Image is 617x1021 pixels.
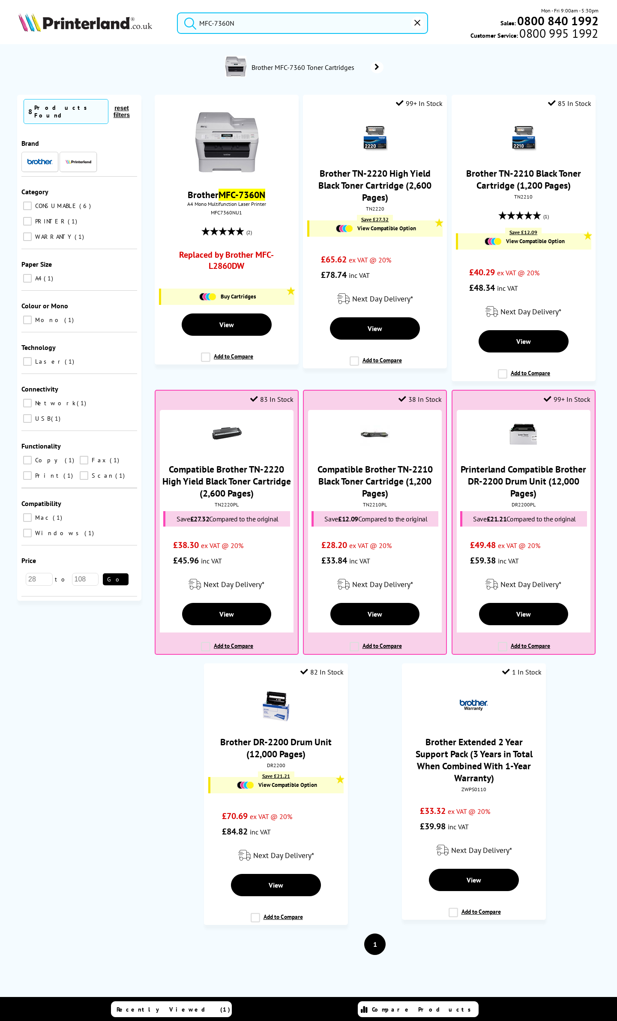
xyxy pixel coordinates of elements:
span: Next Day Delivery* [500,307,561,316]
label: Add to Compare [498,369,550,386]
span: 1 [77,399,88,407]
img: brother-mfc7360-front-thumb.jpg [195,110,259,174]
span: £33.32 [420,805,446,816]
span: Windows [33,529,84,537]
input: Scan 1 [80,471,88,480]
span: 1 [63,472,75,479]
span: ex VAT @ 20% [448,807,490,816]
span: CONSUMABLE [33,202,78,210]
a: View Compatible Option [215,781,339,789]
div: modal_delivery [307,287,443,311]
span: inc VAT [498,557,519,565]
span: Sales: [500,19,516,27]
span: Scan [90,472,114,479]
img: Brother-TN_2210-Toner-Packaging-New-Small.png [509,123,539,153]
span: Compare Products [372,1006,476,1013]
img: Cartridges [485,238,502,245]
span: View [368,324,382,333]
span: £12.09 [338,515,358,523]
span: View Compatible Option [258,781,317,789]
span: Colour or Mono [21,301,68,310]
span: A4 Mono Multifunction Laser Printer [159,201,294,207]
span: Next Day Delivery* [352,294,413,304]
a: View [330,603,419,625]
input: Search product or [177,12,428,34]
input: Fax 1 [80,456,88,464]
div: TN2220 [309,205,440,212]
span: 1 [64,316,76,324]
input: WARRANTY 1 [23,232,32,241]
input: CONSUMABLE 6 [23,202,32,210]
div: modal_delivery [160,572,294,596]
span: inc VAT [448,822,469,831]
img: 11312230-small.jpg [509,419,539,449]
span: Next Day Delivery* [204,579,264,589]
div: modal_delivery [456,300,591,324]
span: 1 [51,415,63,422]
div: 83 In Stock [250,395,294,404]
input: Network 1 [23,399,32,407]
span: 1 [75,233,86,241]
div: Save Compared to the original [460,511,587,527]
span: inc VAT [349,557,370,565]
span: 1 [84,529,96,537]
div: 82 In Stock [300,668,344,676]
a: View [182,603,271,625]
span: 1 [110,456,121,464]
a: Compare Products [358,1001,479,1017]
div: 99+ In Stock [396,99,443,108]
span: 1 [65,358,76,365]
div: Products Found [34,104,104,119]
a: View Compatible Option [462,238,587,245]
span: View [219,610,234,618]
span: Paper Size [21,260,52,268]
span: 1 [53,514,64,521]
img: Cartridges [237,781,254,789]
span: (1) [543,208,549,225]
input: Mac 1 [23,513,32,522]
span: ex VAT @ 20% [498,541,540,550]
span: Laser [33,358,64,365]
span: £48.34 [469,282,495,293]
span: Category [21,187,48,196]
a: Brother TN-2220 High Yield Black Toner Cartridge (2,600 Pages) [318,167,431,203]
img: Brother-TN_2220-Toner-Packaging-New-Small.png [360,123,390,153]
span: Network [33,399,76,407]
input: Laser 1 [23,357,32,366]
a: View [479,603,568,625]
span: 6 [79,202,93,210]
a: View [231,874,321,896]
span: £38.30 [173,539,199,551]
span: Brand [21,139,39,148]
span: £21.21 [487,515,507,523]
input: 108 [72,573,99,586]
span: 0800 995 1992 [518,29,598,37]
img: Cartridges [336,225,353,232]
div: modal_delivery [406,838,542,862]
span: Buy Cartridges [221,293,256,300]
span: inc VAT [349,271,370,280]
img: Printerland Logo [18,13,152,32]
span: Fax [90,456,109,464]
a: View [330,317,420,340]
span: Mon - Fri 9:00am - 5:30pm [541,6,599,15]
a: Recently Viewed (1) [111,1001,232,1017]
div: Save £21.21 [258,771,294,780]
span: 1 [65,456,76,464]
span: £65.62 [321,254,347,265]
span: Technology [21,343,56,352]
a: Brother DR-2200 Drum Unit (12,000 Pages) [220,736,332,760]
label: Add to Compare [350,356,402,373]
img: 11112230-small.jpg [360,419,390,449]
a: Compatible Brother TN-2220 High Yield Black Toner Cartridge (2,600 Pages) [162,463,291,499]
span: 8 [28,107,32,116]
span: Print [33,472,63,479]
div: TN2210PL [310,501,440,508]
img: Printerland [66,160,91,164]
a: Printerland Compatible Brother DR-2200 Drum Unit (12,000 Pages) [461,463,586,499]
a: Brother Extended 2 Year Support Pack (3 Years in Total When Combined With 1-Year Warranty) [416,736,533,784]
div: TN2220PL [162,501,291,508]
span: £40.29 [469,267,495,278]
div: 38 In Stock [398,395,442,404]
input: PRINTER 1 [23,217,32,226]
